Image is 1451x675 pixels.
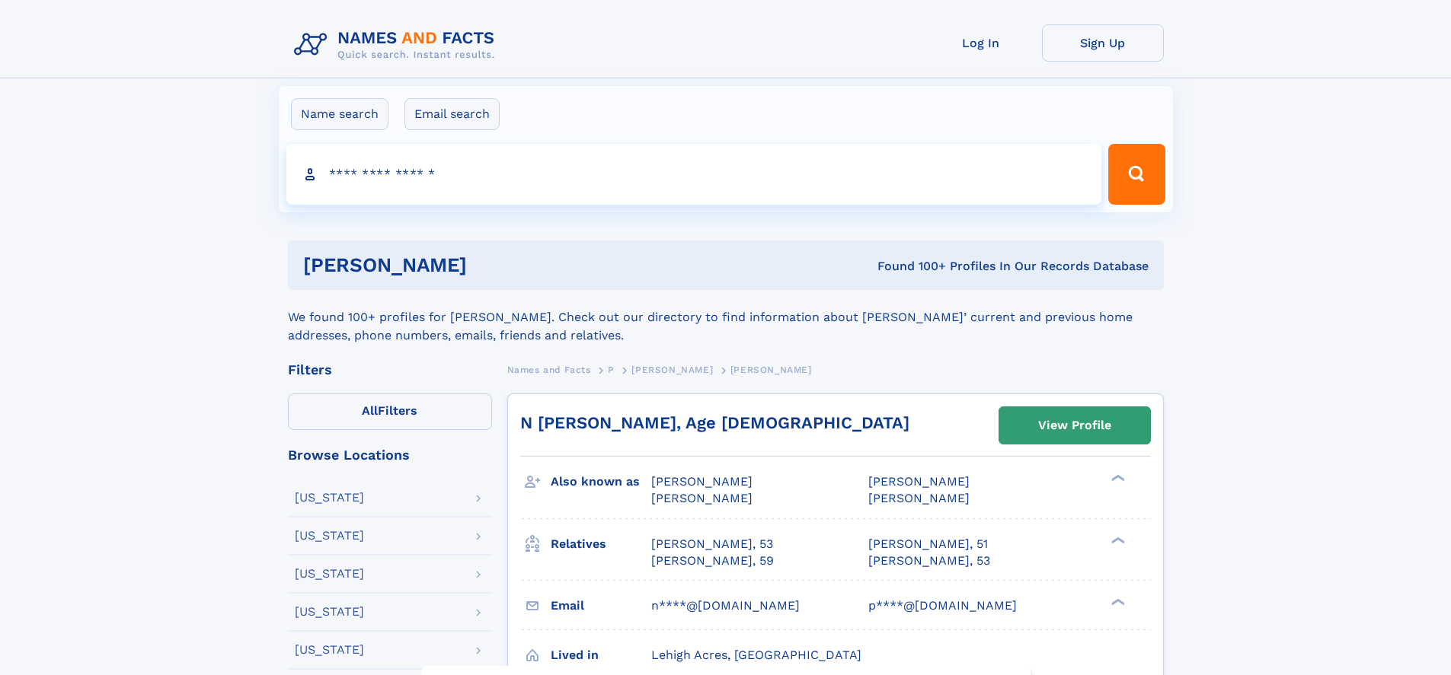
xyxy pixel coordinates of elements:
[295,606,364,618] div: [US_STATE]
[404,98,500,130] label: Email search
[868,552,990,569] a: [PERSON_NAME], 53
[288,393,492,430] label: Filters
[1107,473,1126,483] div: ❯
[1108,144,1165,205] button: Search Button
[1038,408,1111,443] div: View Profile
[551,593,651,619] h3: Email
[303,256,673,275] h1: [PERSON_NAME]
[1107,535,1126,545] div: ❯
[1107,597,1126,607] div: ❯
[295,492,364,504] div: [US_STATE]
[920,24,1042,62] a: Log In
[672,258,1149,275] div: Found 100+ Profiles In Our Records Database
[631,365,713,375] span: [PERSON_NAME]
[291,98,388,130] label: Name search
[295,568,364,580] div: [US_STATE]
[730,365,812,375] span: [PERSON_NAME]
[651,491,753,505] span: [PERSON_NAME]
[362,403,378,418] span: All
[551,642,651,668] h3: Lived in
[651,552,774,569] a: [PERSON_NAME], 59
[286,144,1102,205] input: search input
[288,290,1164,345] div: We found 100+ profiles for [PERSON_NAME]. Check out our directory to find information about [PERS...
[868,474,970,489] span: [PERSON_NAME]
[288,24,507,65] img: Logo Names and Facts
[651,648,861,662] span: Lehigh Acres, [GEOGRAPHIC_DATA]
[507,360,591,379] a: Names and Facts
[868,491,970,505] span: [PERSON_NAME]
[608,365,615,375] span: P
[651,536,773,552] a: [PERSON_NAME], 53
[295,644,364,656] div: [US_STATE]
[1042,24,1164,62] a: Sign Up
[651,474,753,489] span: [PERSON_NAME]
[295,530,364,542] div: [US_STATE]
[288,448,492,462] div: Browse Locations
[551,469,651,495] h3: Also known as
[288,363,492,377] div: Filters
[999,407,1150,444] a: View Profile
[868,536,988,552] a: [PERSON_NAME], 51
[520,413,909,432] a: N [PERSON_NAME], Age [DEMOGRAPHIC_DATA]
[631,360,713,379] a: [PERSON_NAME]
[608,360,615,379] a: P
[551,531,651,557] h3: Relatives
